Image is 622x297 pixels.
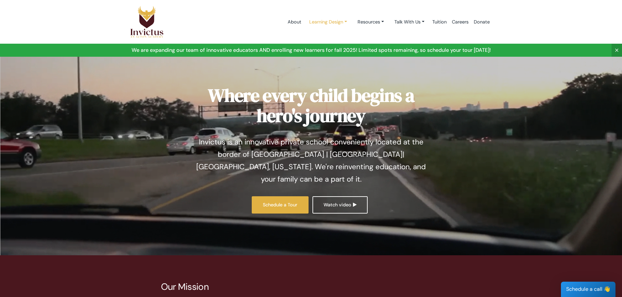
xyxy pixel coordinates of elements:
a: Resources [352,16,389,28]
h1: Where every child begins a hero's journey [192,85,430,126]
a: Talk With Us [389,16,430,28]
a: Donate [471,8,492,36]
a: Learning Design [304,16,352,28]
a: Careers [449,8,471,36]
img: Logo [130,6,164,38]
a: Tuition [430,8,449,36]
a: Watch video [312,196,368,214]
div: Schedule a call 👋 [561,282,615,297]
p: Invictus is an innovative private school conveniently located at the border of [GEOGRAPHIC_DATA] ... [192,136,430,186]
a: About [285,8,304,36]
p: Our Mission [161,281,461,292]
a: Schedule a Tour [252,196,309,214]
